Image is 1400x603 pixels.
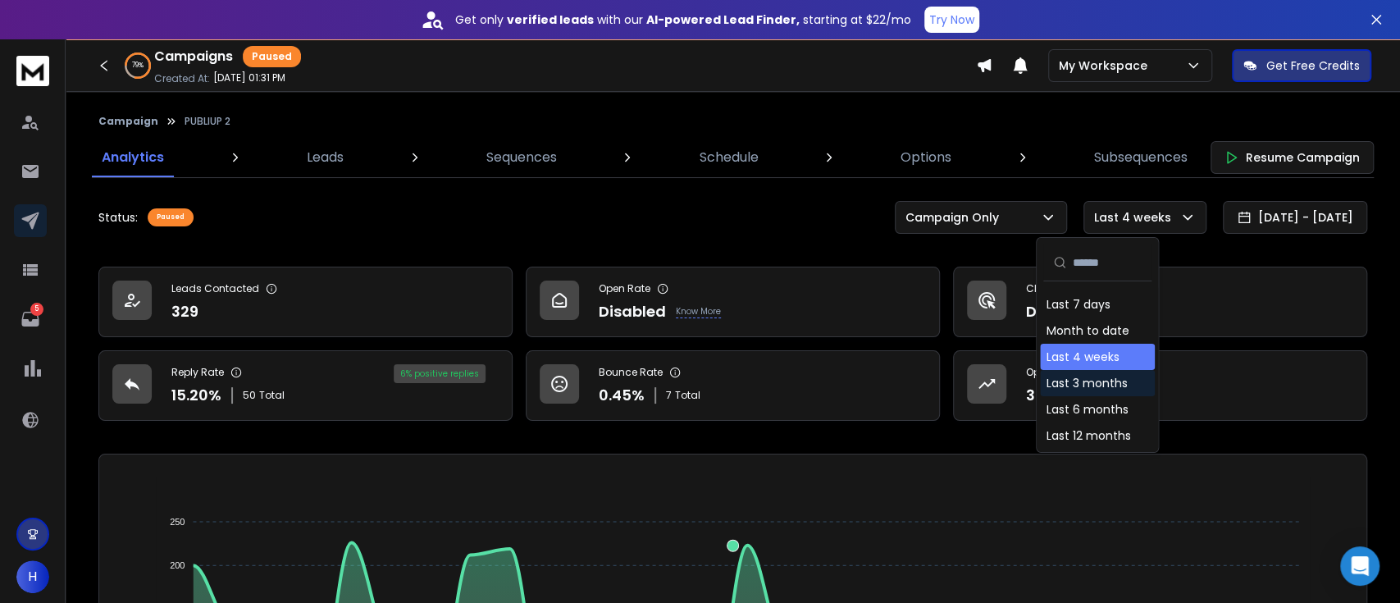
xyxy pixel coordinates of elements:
div: Last 7 days [1047,296,1110,313]
p: 15.20 % [171,384,221,407]
p: Subsequences [1094,148,1188,167]
img: logo [16,56,49,86]
a: Options [891,138,961,177]
a: Analytics [92,138,174,177]
p: Campaign Only [905,209,1006,226]
div: Month to date [1047,322,1129,339]
a: Schedule [689,138,768,177]
p: Leads Contacted [171,282,259,295]
span: 50 [243,389,256,402]
p: Get only with our starting at $22/mo [455,11,911,28]
a: Click RateDisabledKnow More [953,267,1367,337]
button: H [16,560,49,593]
p: Last 4 weeks [1094,209,1178,226]
p: Open Rate [599,282,650,295]
div: Paused [243,46,301,67]
p: Try Now [929,11,974,28]
button: Resume Campaign [1211,141,1374,174]
p: Click Rate [1026,282,1076,295]
p: Bounce Rate [599,366,663,379]
button: Try Now [924,7,979,33]
p: Schedule [699,148,758,167]
a: Leads [297,138,353,177]
p: Created At: [154,72,210,85]
p: PUBLIUP 2 [185,115,230,128]
p: Options [901,148,951,167]
div: Last 4 weeks [1047,349,1120,365]
p: Get Free Credits [1266,57,1360,74]
p: Disabled [599,300,666,323]
p: My Workspace [1059,57,1154,74]
a: Reply Rate15.20%50Total6% positive replies [98,350,513,421]
p: 0.45 % [599,384,645,407]
a: Opportunities3$300 [953,350,1367,421]
a: 5 [14,303,47,336]
span: Total [675,389,700,402]
a: Open RateDisabledKnow More [526,267,940,337]
div: 6 % positive replies [394,364,486,383]
div: Open Intercom Messenger [1340,546,1379,586]
p: Leads [307,148,344,167]
span: Total [259,389,285,402]
strong: verified leads [507,11,594,28]
p: Know More [676,305,721,318]
tspan: 200 [170,560,185,570]
div: Last 6 months [1047,401,1129,418]
p: Opportunities [1026,366,1092,379]
a: Leads Contacted329 [98,267,513,337]
p: Disabled [1026,300,1093,323]
a: Bounce Rate0.45%7Total [526,350,940,421]
button: Campaign [98,115,158,128]
p: Status: [98,209,138,226]
p: 329 [171,300,198,323]
p: [DATE] 01:31 PM [213,71,285,85]
div: Paused [148,208,194,226]
button: Get Free Credits [1232,49,1371,82]
a: Subsequences [1084,138,1197,177]
span: 7 [666,389,672,402]
tspan: 250 [170,517,185,527]
div: Last 3 months [1047,375,1128,391]
p: 79 % [132,61,144,71]
strong: AI-powered Lead Finder, [646,11,800,28]
p: 3 [1026,384,1035,407]
h1: Campaigns [154,47,233,66]
p: 5 [30,303,43,316]
p: Reply Rate [171,366,224,379]
a: Sequences [477,138,567,177]
button: [DATE] - [DATE] [1223,201,1367,234]
p: Sequences [486,148,557,167]
p: Analytics [102,148,164,167]
div: Last 12 months [1047,427,1131,444]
